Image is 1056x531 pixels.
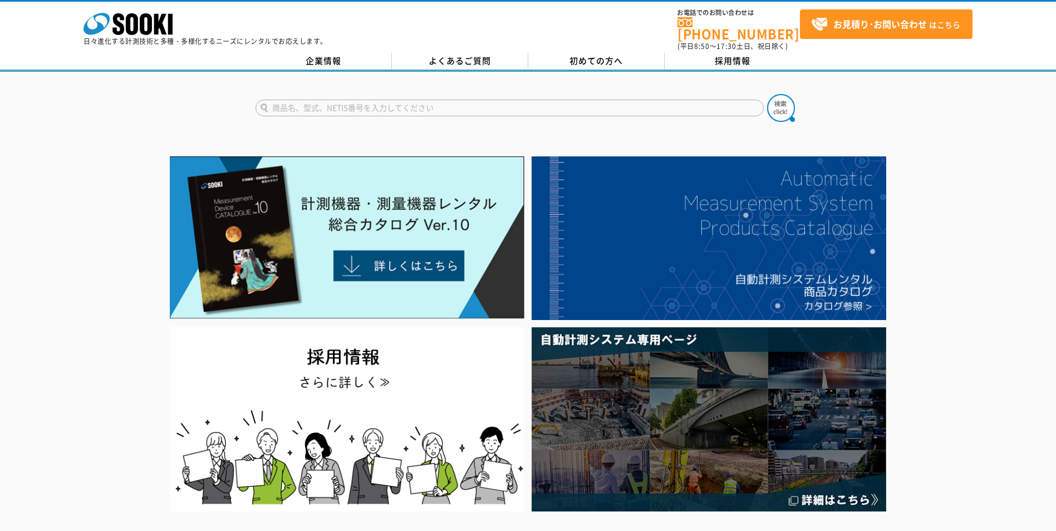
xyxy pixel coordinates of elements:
a: 採用情報 [665,53,801,70]
img: Catalog Ver10 [170,156,524,319]
img: btn_search.png [767,94,795,122]
img: 自動計測システムカタログ [532,156,886,320]
a: [PHONE_NUMBER] [677,17,800,40]
span: 初めての方へ [569,55,623,67]
a: お見積り･お問い合わせはこちら [800,9,972,39]
strong: お見積り･お問い合わせ [833,17,927,31]
span: (平日 ～ 土日、祝日除く) [677,41,788,51]
span: 8:50 [694,41,710,51]
img: SOOKI recruit [170,327,524,512]
input: 商品名、型式、NETIS番号を入力してください [256,100,764,116]
span: 17:30 [716,41,736,51]
img: 自動計測システム専用ページ [532,327,886,512]
span: お電話でのお問い合わせは [677,9,800,16]
a: よくあるご質問 [392,53,528,70]
a: 初めての方へ [528,53,665,70]
span: はこちら [811,16,960,33]
p: 日々進化する計測技術と多種・多様化するニーズにレンタルでお応えします。 [84,38,327,45]
a: 企業情報 [256,53,392,70]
